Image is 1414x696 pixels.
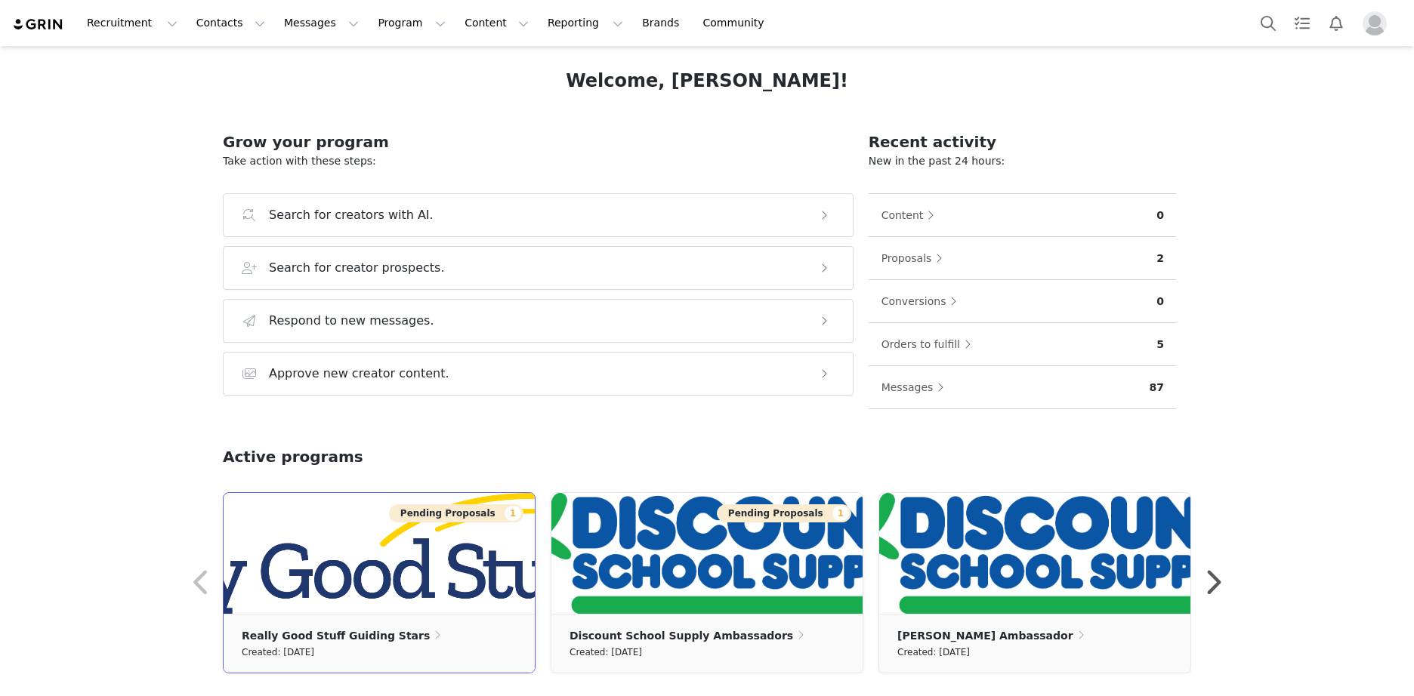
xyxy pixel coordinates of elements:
p: Take action with these steps: [223,153,854,169]
h2: Grow your program [223,131,854,153]
img: grin logo [12,17,65,32]
h3: Search for creator prospects. [269,259,445,277]
p: 87 [1150,380,1164,396]
a: Community [694,6,780,40]
p: Really Good Stuff Guiding Stars [242,627,430,644]
p: New in the past 24 hours: [869,153,1176,169]
p: 0 [1156,208,1164,223]
button: Notifications [1320,6,1353,40]
button: Content [881,203,943,227]
button: Program [369,6,455,40]
p: [PERSON_NAME] Ambassador [897,627,1073,644]
button: Search for creator prospects. [223,246,854,290]
p: Discount School Supply Ambassadors [570,627,793,644]
button: Approve new creator content. [223,352,854,396]
small: Created: [DATE] [242,644,314,661]
button: Messages [275,6,368,40]
p: 5 [1156,337,1164,353]
img: 616617d9-250a-4c1e-9c79-069d84828c10.png [224,493,535,614]
img: 866ca2af-1b6f-4fdd-b6d6-cbe49fa0fe33.png [879,493,1190,614]
button: Reporting [539,6,632,40]
h1: Welcome, [PERSON_NAME]! [566,67,848,94]
button: Search [1252,6,1285,40]
h2: Active programs [223,445,363,468]
button: Recruitment [78,6,187,40]
button: Content [455,6,538,40]
h2: Recent activity [869,131,1176,153]
small: Created: [DATE] [897,644,970,661]
button: Conversions [881,289,965,313]
p: 2 [1156,251,1164,266]
button: Messages [881,375,952,399]
h3: Search for creators with AI. [269,206,434,224]
p: 0 [1156,294,1164,310]
h3: Respond to new messages. [269,312,434,330]
button: Search for creators with AI. [223,193,854,237]
button: Respond to new messages. [223,299,854,343]
small: Created: [DATE] [570,644,642,661]
button: Pending Proposals1 [389,504,523,522]
a: Tasks [1286,6,1319,40]
a: Brands [633,6,693,40]
button: Profile [1354,11,1402,35]
button: Orders to fulfill [881,332,979,356]
h3: Approve new creator content. [269,365,449,383]
button: Pending Proposals1 [717,504,851,522]
img: 866ca2af-1b6f-4fdd-b6d6-cbe49fa0fe33.png [551,493,863,614]
img: placeholder-profile.jpg [1363,11,1387,35]
button: Proposals [881,246,951,270]
button: Contacts [187,6,274,40]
